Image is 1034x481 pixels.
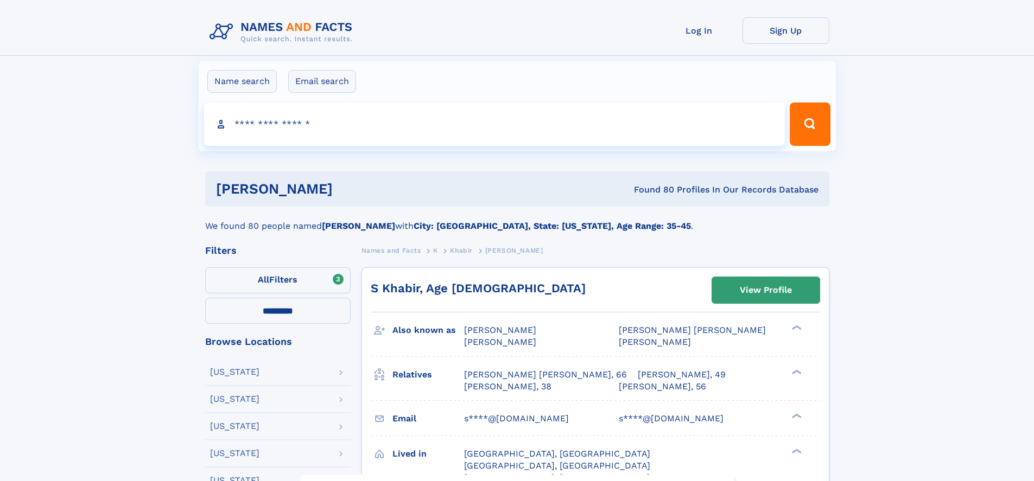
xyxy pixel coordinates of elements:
[464,369,627,381] a: [PERSON_NAME] [PERSON_NAME], 66
[464,448,650,459] span: [GEOGRAPHIC_DATA], [GEOGRAPHIC_DATA]
[205,267,351,293] label: Filters
[392,445,464,463] h3: Lived in
[789,447,802,454] div: ❯
[204,102,785,146] input: search input
[712,277,820,303] a: View Profile
[464,337,536,347] span: [PERSON_NAME]
[258,274,269,285] span: All
[288,70,356,93] label: Email search
[464,325,536,335] span: [PERSON_NAME]
[789,324,802,331] div: ❯
[790,102,830,146] button: Search Button
[205,337,351,347] div: Browse Locations
[216,182,484,196] h1: [PERSON_NAME]
[485,247,543,254] span: [PERSON_NAME]
[210,395,259,403] div: [US_STATE]
[205,207,829,233] div: We found 80 people named with .
[392,365,464,384] h3: Relatives
[414,221,691,231] b: City: [GEOGRAPHIC_DATA], State: [US_STATE], Age Range: 35-45
[205,246,351,255] div: Filters
[740,278,792,303] div: View Profile
[483,184,819,196] div: Found 80 Profiles In Our Records Database
[619,337,691,347] span: [PERSON_NAME]
[619,325,766,335] span: [PERSON_NAME] [PERSON_NAME]
[789,412,802,419] div: ❯
[450,247,473,254] span: Khabir
[392,321,464,339] h3: Also known as
[210,368,259,376] div: [US_STATE]
[638,369,726,381] a: [PERSON_NAME], 49
[210,449,259,458] div: [US_STATE]
[433,243,438,257] a: K
[361,243,421,257] a: Names and Facts
[322,221,395,231] b: [PERSON_NAME]
[210,422,259,431] div: [US_STATE]
[656,17,743,44] a: Log In
[464,381,551,393] a: [PERSON_NAME], 38
[464,460,650,471] span: [GEOGRAPHIC_DATA], [GEOGRAPHIC_DATA]
[205,17,361,47] img: Logo Names and Facts
[371,281,586,295] a: S Khabir, Age [DEMOGRAPHIC_DATA]
[433,247,438,254] span: K
[450,243,473,257] a: Khabir
[207,70,277,93] label: Name search
[392,409,464,428] h3: Email
[619,381,706,393] a: [PERSON_NAME], 56
[743,17,829,44] a: Sign Up
[789,368,802,375] div: ❯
